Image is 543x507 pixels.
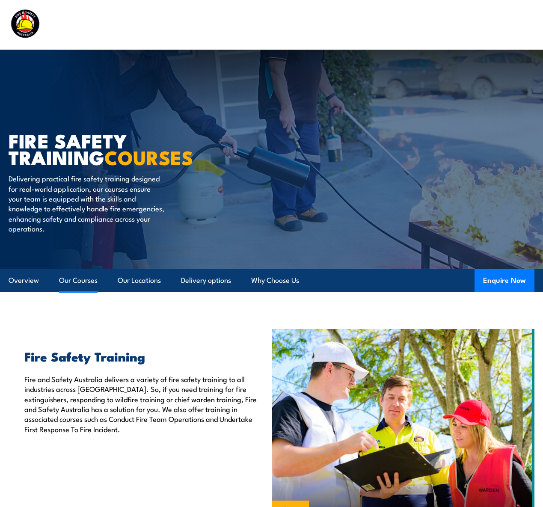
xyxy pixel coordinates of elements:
a: Course Calendar [156,14,207,35]
a: About Us [335,14,362,35]
a: Emergency Response Services [226,14,316,35]
a: Why Choose Us [251,269,299,292]
a: Overview [9,269,39,292]
a: Learner Portal [417,14,460,35]
p: Fire and Safety Australia delivers a variety of fire safety training to all industries across [GE... [24,374,259,434]
h1: FIRE SAFETY TRAINING [9,132,220,165]
a: News [381,14,398,35]
p: Delivering practical fire safety training designed for real-world application, our courses ensure... [9,173,165,233]
strong: COURSES [104,142,193,172]
a: Courses [113,14,137,35]
a: Delivery options [181,269,231,292]
button: Enquire Now [475,269,534,292]
a: Our Locations [118,269,161,292]
h2: Fire Safety Training [24,350,259,362]
a: Contact [479,14,503,35]
a: Our Courses [59,269,98,292]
